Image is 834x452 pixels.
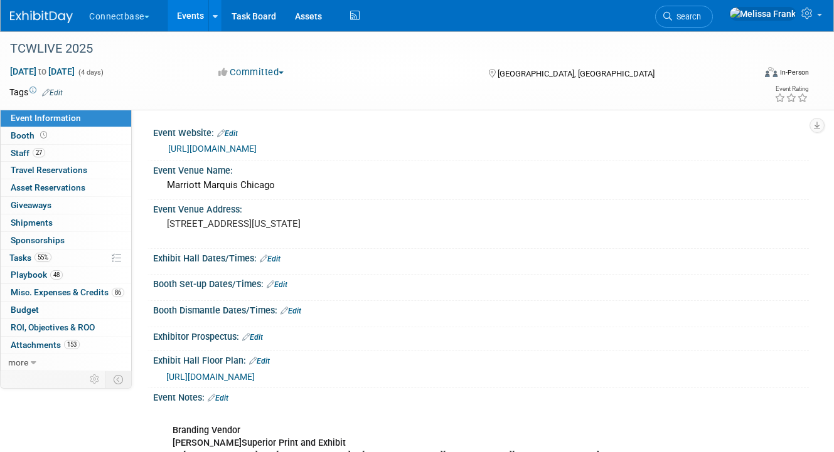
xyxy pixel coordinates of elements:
span: (4 days) [77,68,104,76]
a: Staff27 [1,145,131,162]
a: Edit [260,255,281,263]
a: Travel Reservations [1,162,131,179]
span: Playbook [11,270,63,280]
div: Event Notes: [153,388,809,404]
div: Booth Set-up Dates/Times: [153,275,809,291]
td: Tags [9,86,63,98]
div: Marriott Marquis Chicago [163,176,799,195]
img: Melissa Frank [729,7,796,21]
a: Attachments153 [1,337,131,354]
div: Exhibitor Prospectus: [153,327,809,344]
img: ExhibitDay [10,11,73,23]
b: [PERSON_NAME] [173,438,242,448]
a: Misc. Expenses & Credits86 [1,284,131,301]
span: Search [672,12,701,21]
a: Edit [267,280,287,289]
div: Booth Dismantle Dates/Times: [153,301,809,317]
span: Travel Reservations [11,165,87,175]
span: 55% [35,253,51,262]
div: TCWLIVE 2025 [6,38,740,60]
span: Booth not reserved yet [38,130,50,140]
a: Edit [217,129,238,138]
b: Superior Print and Exhibit [242,438,346,448]
a: ROI, Objectives & ROO [1,319,131,336]
a: [URL][DOMAIN_NAME] [168,144,257,154]
span: Asset Reservations [11,182,85,192]
span: [DATE] [DATE] [9,66,75,77]
button: Committed [214,66,289,79]
span: Sponsorships [11,235,65,245]
img: Format-Inperson.png [765,67,778,77]
a: Edit [42,88,63,97]
a: [URL][DOMAIN_NAME] [166,372,255,382]
b: Branding Vendor [173,425,240,436]
span: to [36,66,48,76]
span: Attachments [11,340,80,350]
span: 153 [64,340,80,349]
a: Tasks55% [1,250,131,266]
a: Edit [242,333,263,342]
span: [GEOGRAPHIC_DATA], [GEOGRAPHIC_DATA] [498,69,655,78]
td: Toggle Event Tabs [106,371,132,387]
span: Shipments [11,218,53,228]
span: 27 [33,148,45,157]
div: Event Format [692,65,809,84]
a: Event Information [1,110,131,127]
div: Exhibit Hall Floor Plan: [153,351,809,367]
a: Playbook48 [1,266,131,283]
a: Budget [1,302,131,318]
div: Event Venue Name: [153,161,809,177]
span: Staff [11,148,45,158]
div: Event Website: [153,124,809,140]
a: Edit [281,307,301,315]
span: Booth [11,130,50,140]
a: Booth [1,127,131,144]
pre: [STREET_ADDRESS][US_STATE] [167,218,412,229]
span: 86 [112,288,124,297]
span: ROI, Objectives & ROO [11,322,95,332]
a: Giveaways [1,197,131,214]
span: Event Information [11,113,81,123]
a: Search [655,6,713,28]
a: Sponsorships [1,232,131,249]
td: Personalize Event Tab Strip [84,371,106,387]
span: Budget [11,305,39,315]
span: 48 [50,270,63,280]
div: In-Person [779,68,809,77]
a: Shipments [1,214,131,231]
span: Tasks [9,253,51,263]
a: Edit [208,394,228,402]
div: Event Rating [774,86,808,92]
span: more [8,357,28,367]
a: Edit [249,357,270,365]
div: Event Venue Address: [153,200,809,216]
a: more [1,354,131,371]
div: Exhibit Hall Dates/Times: [153,249,809,265]
span: Misc. Expenses & Credits [11,287,124,297]
a: Asset Reservations [1,179,131,196]
span: Giveaways [11,200,51,210]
